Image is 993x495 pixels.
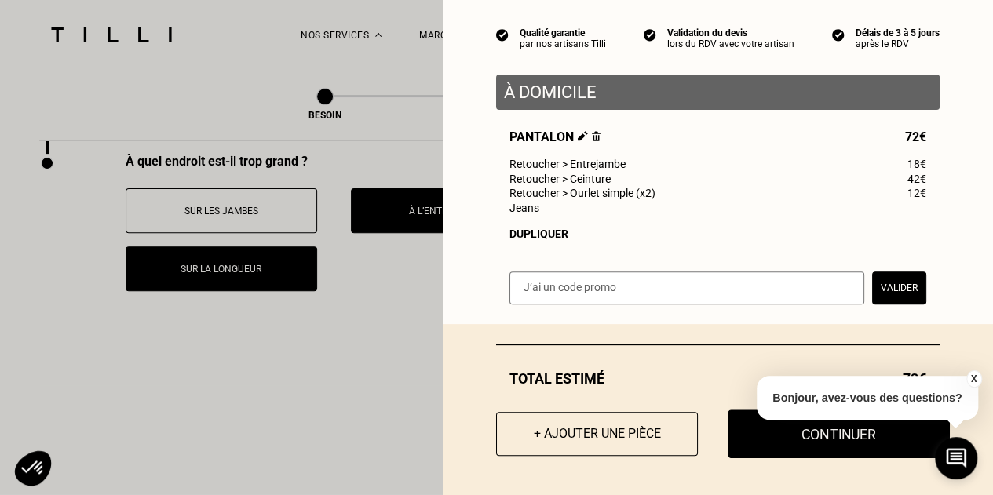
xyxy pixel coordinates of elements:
[905,129,926,144] span: 72€
[504,82,932,102] p: À domicile
[966,370,981,388] button: X
[496,370,940,387] div: Total estimé
[509,227,926,240] div: Dupliquer
[757,376,978,420] p: Bonjour, avez-vous des questions?
[509,271,864,304] input: J‘ai un code promo
[907,158,926,170] span: 18€
[856,27,940,38] div: Délais de 3 à 5 jours
[728,409,950,458] button: Continuer
[509,158,626,170] span: Retoucher > Entrejambe
[520,27,606,38] div: Qualité garantie
[907,173,926,185] span: 42€
[856,38,940,49] div: après le RDV
[509,173,611,185] span: Retoucher > Ceinture
[496,412,698,456] button: + Ajouter une pièce
[509,129,601,144] span: Pantalon
[578,131,588,141] img: Éditer
[509,202,539,214] span: Jeans
[667,38,794,49] div: lors du RDV avec votre artisan
[520,38,606,49] div: par nos artisans Tilli
[496,27,509,42] img: icon list info
[667,27,794,38] div: Validation du devis
[832,27,845,42] img: icon list info
[509,187,655,199] span: Retoucher > Ourlet simple (x2)
[644,27,656,42] img: icon list info
[592,131,601,141] img: Supprimer
[872,271,926,304] button: Valider
[907,187,926,199] span: 12€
